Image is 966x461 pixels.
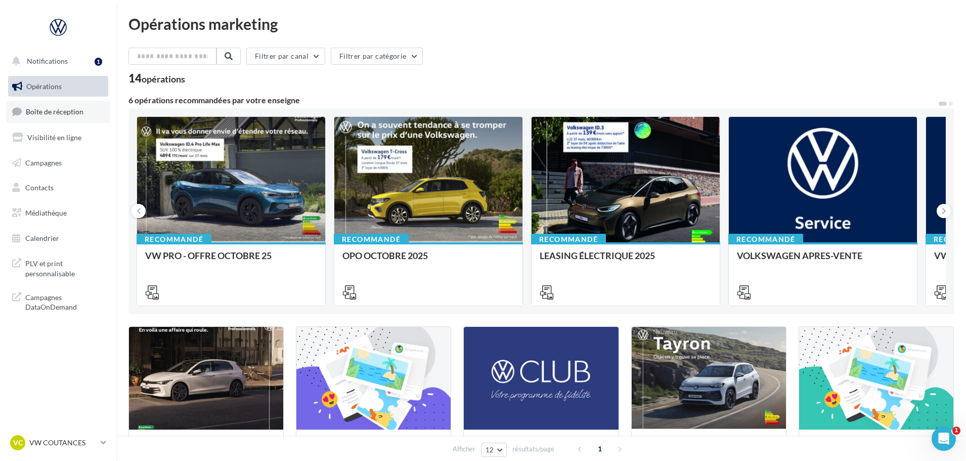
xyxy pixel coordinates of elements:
a: VC VW COUTANCES [8,433,108,452]
div: Recommandé [531,234,606,245]
iframe: Intercom live chat [932,427,956,451]
div: OPO OCTOBRE 2025 [342,250,514,271]
span: Boîte de réception [26,107,83,116]
span: Opérations [26,82,62,91]
span: Campagnes [25,158,62,166]
span: 12 [486,446,494,454]
div: Opérations marketing [128,16,954,31]
span: Notifications [27,57,68,65]
span: Médiathèque [25,208,67,217]
a: Campagnes DataOnDemand [6,286,110,316]
span: Contacts [25,183,54,192]
a: Contacts [6,177,110,198]
div: VOLKSWAGEN APRES-VENTE [737,250,909,271]
div: opérations [142,74,185,83]
a: Visibilité en ligne [6,127,110,148]
div: Recommandé [334,234,409,245]
span: Afficher [453,444,475,454]
a: Médiathèque [6,202,110,224]
div: LEASING ÉLECTRIQUE 2025 [540,250,712,271]
span: résultats/page [512,444,554,454]
a: Opérations [6,76,110,97]
span: PLV et print personnalisable [25,257,104,278]
div: 14 [128,73,185,84]
div: 1 [95,58,102,66]
span: 1 [952,427,960,435]
div: 6 opérations recommandées par votre enseigne [128,96,938,104]
span: VC [13,438,23,448]
button: Filtrer par catégorie [331,48,423,65]
a: PLV et print personnalisable [6,253,110,282]
div: VW PRO - OFFRE OCTOBRE 25 [145,250,317,271]
button: 12 [481,443,507,457]
p: VW COUTANCES [29,438,97,448]
a: Boîte de réception [6,101,110,122]
a: Campagnes [6,152,110,174]
span: Campagnes DataOnDemand [25,290,104,312]
div: Recommandé [728,234,803,245]
button: Notifications 1 [6,51,106,72]
span: Visibilité en ligne [27,133,81,142]
span: Calendrier [25,234,59,242]
span: 1 [592,441,608,457]
div: Recommandé [137,234,211,245]
button: Filtrer par canal [246,48,325,65]
a: Calendrier [6,228,110,249]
